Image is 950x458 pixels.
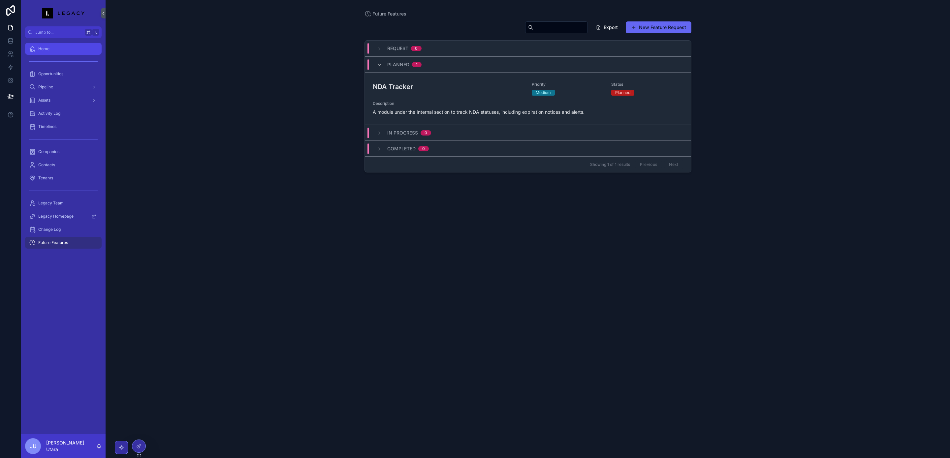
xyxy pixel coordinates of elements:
[38,214,74,219] span: Legacy Homepage
[364,24,440,33] h1: Future Features Tracker
[25,224,102,235] a: Change Log
[42,8,84,18] img: App logo
[25,146,102,158] a: Companies
[38,200,64,206] span: Legacy Team
[372,11,406,17] span: Future Features
[590,21,623,33] button: Export
[25,94,102,106] a: Assets
[387,130,418,136] span: In Progress
[38,111,60,116] span: Activity Log
[25,81,102,93] a: Pipeline
[25,107,102,119] a: Activity Log
[38,46,49,51] span: Home
[422,146,425,151] div: 0
[615,90,630,96] div: Planned
[30,442,37,450] span: JU
[364,11,406,17] a: Future Features
[25,197,102,209] a: Legacy Team
[25,43,102,55] a: Home
[21,38,106,257] div: scrollable content
[38,71,63,76] span: Opportunities
[590,162,630,167] span: Showing 1 of 1 results
[373,101,683,106] span: Description
[387,61,409,68] span: Planned
[38,175,53,181] span: Tenants
[93,30,98,35] span: K
[38,124,56,129] span: Timelines
[38,162,55,168] span: Contacts
[25,159,102,171] a: Contacts
[536,90,551,96] div: Medium
[25,172,102,184] a: Tenants
[46,440,96,453] p: [PERSON_NAME] Utara
[25,68,102,80] a: Opportunities
[25,210,102,222] a: Legacy Homepage
[38,98,50,103] span: Assets
[365,72,691,125] a: NDA TrackerPriorityMediumStatusPlannedDescriptionA module under the Internal section to track NDA...
[373,82,524,92] h3: NDA Tracker
[38,227,61,232] span: Change Log
[25,237,102,249] a: Future Features
[373,109,683,115] span: A module under the Internal section to track NDA statuses, including expiration notices and alerts.
[38,84,53,90] span: Pipeline
[416,62,418,67] div: 1
[611,82,683,87] span: Status
[38,240,68,245] span: Future Features
[532,82,603,87] span: Priority
[415,46,418,51] div: 0
[25,121,102,133] a: Timelines
[896,450,946,455] strong: Powered by VolterraIQ
[387,45,408,52] span: Request
[425,130,427,136] div: 0
[25,26,102,38] button: Jump to...K
[38,149,59,154] span: Companies
[35,30,82,35] span: Jump to...
[626,21,691,33] button: New Feature Request
[387,145,416,152] span: Completed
